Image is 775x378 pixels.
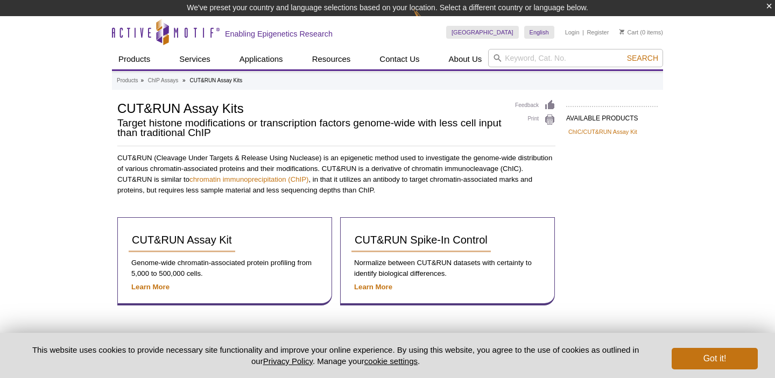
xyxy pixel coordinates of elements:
[140,77,144,83] li: »
[117,99,504,116] h1: CUT&RUN Assay Kits
[488,49,663,67] input: Keyword, Cat. No.
[351,258,544,279] p: Normalize between CUT&RUN datasets with certainty to identify biological differences.
[624,53,661,63] button: Search
[17,344,654,367] p: This website uses cookies to provide necessary site functionality and improve your online experie...
[189,175,308,183] a: chromatin immunoprecipitation (ChIP)
[524,26,554,39] a: English
[233,49,290,69] a: Applications
[568,127,637,137] a: ChIC/CUT&RUN Assay Kit
[354,283,392,291] a: Learn More
[306,49,357,69] a: Resources
[129,229,235,252] a: CUT&RUN Assay Kit
[263,356,313,366] a: Privacy Policy
[373,49,426,69] a: Contact Us
[442,49,489,69] a: About Us
[627,54,658,62] span: Search
[355,234,488,246] span: CUT&RUN Spike-In Control
[587,28,609,36] a: Register
[566,106,658,125] h2: AVAILABLE PRODUCTS
[446,26,519,39] a: [GEOGRAPHIC_DATA]
[364,356,418,366] button: cookie settings
[515,114,555,126] a: Print
[413,8,442,33] img: Change Here
[189,77,242,83] li: CUT&RUN Assay Kits
[132,234,232,246] span: CUT&RUN Assay Kit
[619,28,638,36] a: Cart
[672,348,758,369] button: Got it!
[173,49,217,69] a: Services
[351,229,491,252] a: CUT&RUN Spike-In Control
[117,76,138,85] a: Products
[129,258,321,279] p: Genome-wide chromatin-associated protein profiling from 5,000 to 500,000 cells.
[225,29,333,39] h2: Enabling Epigenetics Research
[148,76,179,85] a: ChIP Assays
[515,99,555,111] a: Feedback
[619,26,663,39] li: (0 items)
[131,283,170,291] a: Learn More
[582,26,584,39] li: |
[619,29,624,34] img: Your Cart
[117,153,555,196] p: CUT&RUN (Cleavage Under Targets & Release Using Nuclease) is an epigenetic method used to investi...
[182,77,186,83] li: »
[117,118,504,138] h2: Target histone modifications or transcription factors genome-wide with less cell input than tradi...
[565,28,580,36] a: Login
[112,49,157,69] a: Products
